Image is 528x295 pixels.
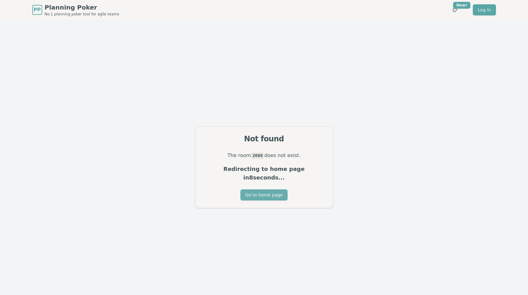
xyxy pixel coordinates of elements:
[251,152,264,159] code: 2088
[203,151,325,160] p: The room does not exist.
[473,4,496,15] a: Log in
[203,134,325,144] div: Not found
[203,165,325,182] p: Redirecting to home page in 8 seconds...
[453,2,471,9] div: New!
[240,189,288,200] button: Go to home page
[45,3,119,12] span: Planning Poker
[34,6,41,14] span: PP
[45,12,119,17] span: No.1 planning poker tool for agile teams
[32,3,119,17] a: PPPlanning PokerNo.1 planning poker tool for agile teams
[449,4,460,15] button: New!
